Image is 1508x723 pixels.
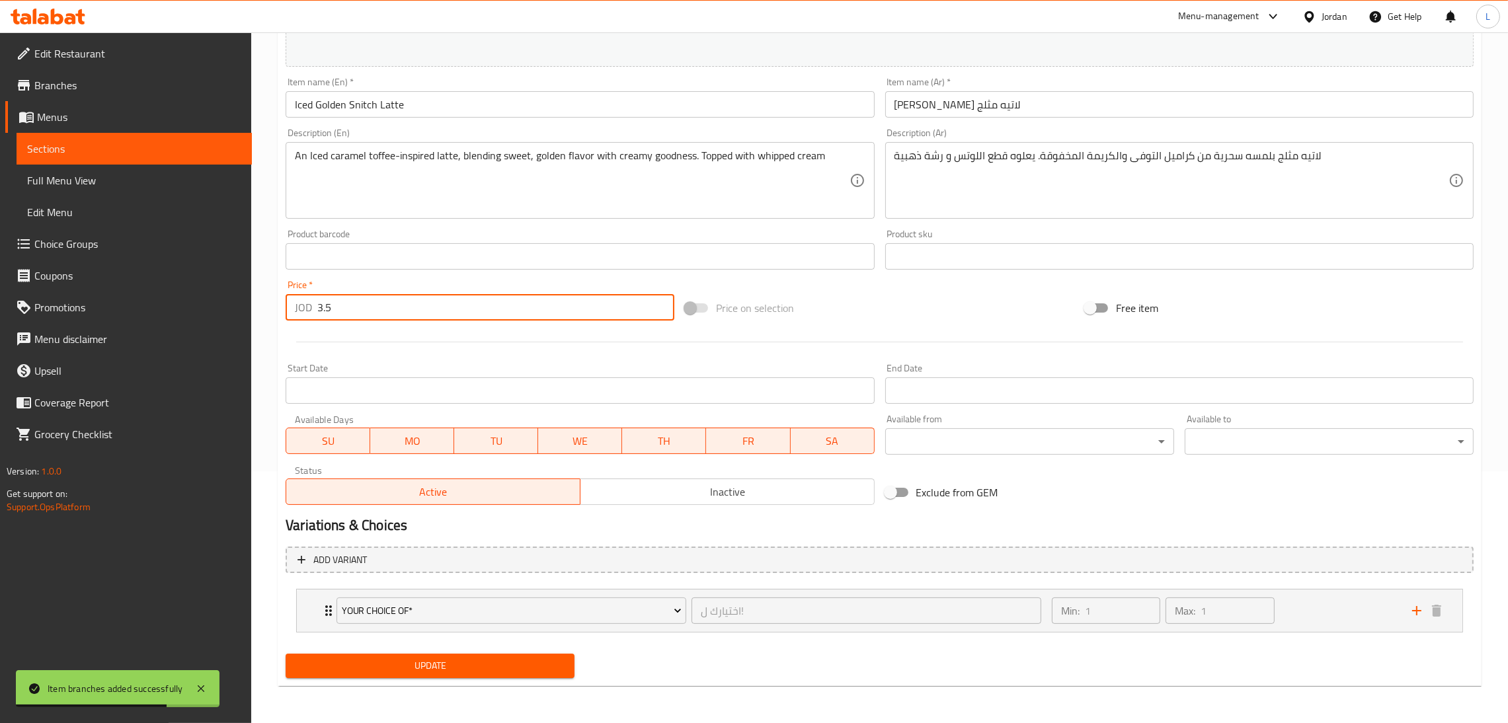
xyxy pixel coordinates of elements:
[543,432,617,451] span: WE
[34,46,241,61] span: Edit Restaurant
[5,418,252,450] a: Grocery Checklist
[48,681,182,696] div: Item branches added successfully
[27,172,241,188] span: Full Menu View
[17,133,252,165] a: Sections
[34,77,241,93] span: Branches
[5,260,252,291] a: Coupons
[34,331,241,347] span: Menu disclaimer
[1185,428,1474,455] div: ​
[5,291,252,323] a: Promotions
[41,463,61,480] span: 1.0.0
[894,149,1448,212] textarea: لاتيه مثلج بلمسه سحرية من كراميل التوفى والكريمة المخفوقة. يعلوه قطع اللوتس و رشة ذهبية
[706,428,790,454] button: FR
[286,584,1474,638] li: Expand
[5,228,252,260] a: Choice Groups
[34,426,241,442] span: Grocery Checklist
[791,428,875,454] button: SA
[295,149,849,212] textarea: An Iced caramel toffee-inspired latte, blending sweet, golden flavor with creamy goodness. Topped...
[580,478,875,505] button: Inactive
[5,355,252,387] a: Upsell
[296,658,564,674] span: Update
[370,428,454,454] button: MO
[1486,9,1490,24] span: L
[885,91,1474,118] input: Enter name Ar
[1061,603,1080,619] p: Min:
[286,547,1474,574] button: Add variant
[454,428,538,454] button: TU
[1175,603,1195,619] p: Max:
[337,597,686,624] button: Your choice of*
[297,590,1462,632] div: Expand
[17,196,252,228] a: Edit Menu
[17,165,252,196] a: Full Menu View
[286,515,1474,535] h2: Variations & Choices
[5,69,252,101] a: Branches
[459,432,533,451] span: TU
[286,243,874,270] input: Please enter product barcode
[5,323,252,355] a: Menu disclaimer
[796,432,869,451] span: SA
[7,498,91,515] a: Support.OpsPlatform
[286,654,575,678] button: Update
[716,300,794,316] span: Price on selection
[1116,300,1158,316] span: Free item
[586,482,869,502] span: Inactive
[5,101,252,133] a: Menus
[622,428,706,454] button: TH
[376,432,449,451] span: MO
[1427,601,1447,621] button: delete
[627,432,701,451] span: TH
[5,38,252,69] a: Edit Restaurant
[27,204,241,220] span: Edit Menu
[34,395,241,410] span: Coverage Report
[37,109,241,125] span: Menus
[885,428,1174,455] div: ​
[885,243,1474,270] input: Please enter product sku
[313,552,367,568] span: Add variant
[1178,9,1259,24] div: Menu-management
[286,478,580,505] button: Active
[7,485,67,502] span: Get support on:
[34,268,241,284] span: Coupons
[916,484,998,500] span: Exclude from GEM
[34,299,241,315] span: Promotions
[1407,601,1427,621] button: add
[286,91,874,118] input: Enter name En
[34,236,241,252] span: Choice Groups
[286,428,370,454] button: SU
[342,603,682,619] span: Your choice of*
[292,482,575,502] span: Active
[295,299,312,315] p: JOD
[34,363,241,379] span: Upsell
[27,141,241,157] span: Sections
[292,432,365,451] span: SU
[7,463,39,480] span: Version:
[538,428,622,454] button: WE
[1322,9,1347,24] div: Jordan
[711,432,785,451] span: FR
[317,294,674,321] input: Please enter price
[5,387,252,418] a: Coverage Report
